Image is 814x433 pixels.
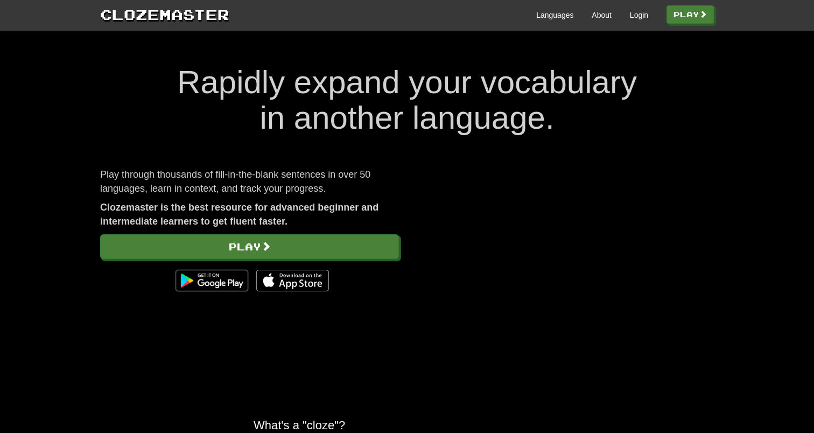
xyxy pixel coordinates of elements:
[592,10,612,20] a: About
[170,264,254,297] img: Get it on Google Play
[100,4,229,24] a: Clozemaster
[666,5,714,24] a: Play
[100,168,399,195] p: Play through thousands of fill-in-the-blank sentences in over 50 languages, learn in context, and...
[630,10,648,20] a: Login
[256,270,329,291] img: Download_on_the_App_Store_Badge_US-UK_135x40-25178aeef6eb6b83b96f5f2d004eda3bffbb37122de64afbaef7...
[254,418,560,432] h2: What's a "cloze"?
[536,10,573,20] a: Languages
[100,202,378,227] strong: Clozemaster is the best resource for advanced beginner and intermediate learners to get fluent fa...
[100,234,399,259] a: Play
